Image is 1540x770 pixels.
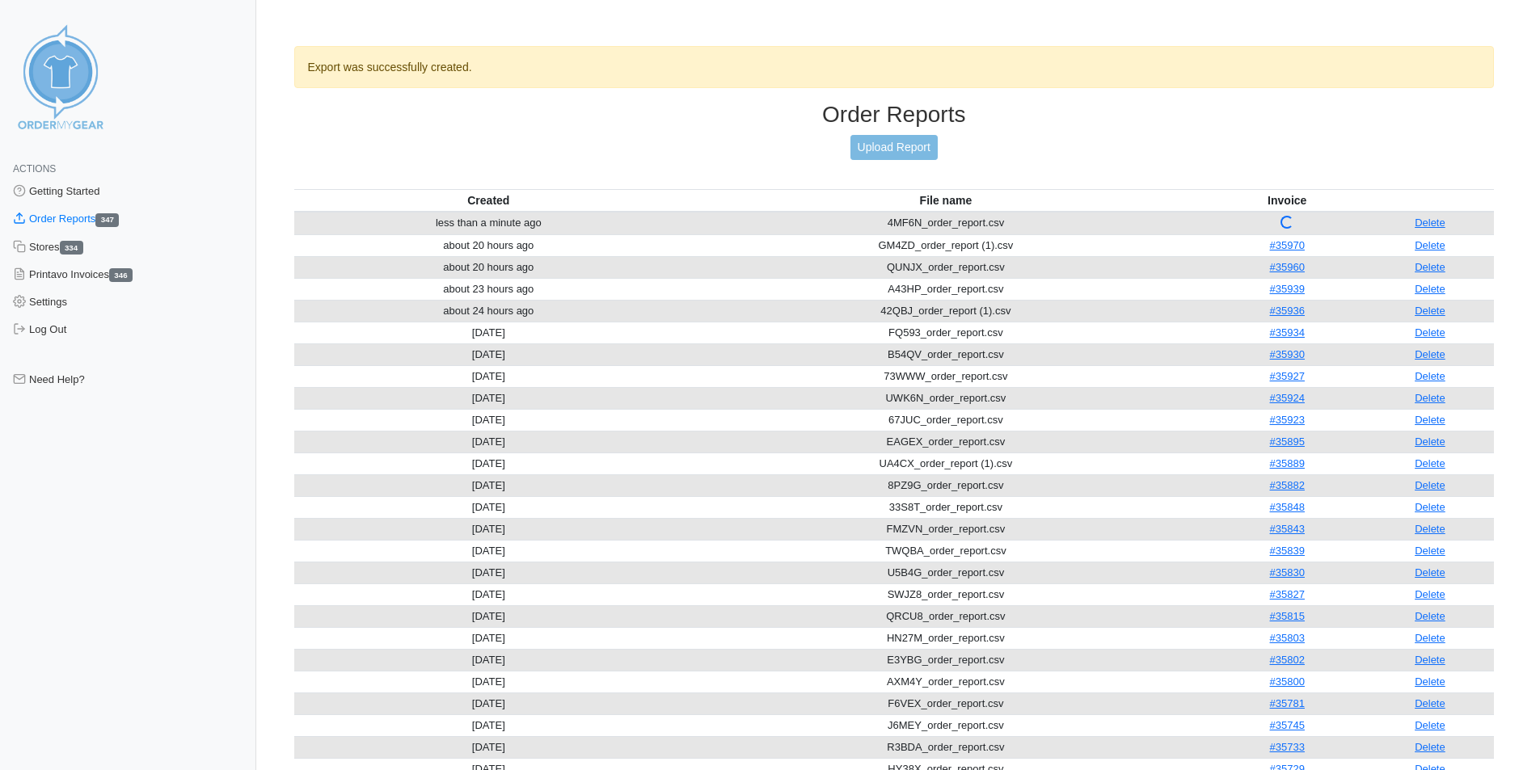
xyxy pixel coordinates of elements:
[1415,501,1445,513] a: Delete
[294,474,684,496] td: [DATE]
[1415,523,1445,535] a: Delete
[1270,566,1305,579] a: #35830
[683,562,1209,583] td: U5B4G_order_report.csv
[1415,479,1445,491] a: Delete
[1270,501,1305,513] a: #35848
[1270,414,1305,426] a: #35923
[1415,239,1445,251] a: Delete
[1415,719,1445,731] a: Delete
[294,692,684,714] td: [DATE]
[683,496,1209,518] td: 33S8T_order_report.csv
[1270,545,1305,557] a: #35839
[1415,610,1445,622] a: Delete
[1270,479,1305,491] a: #35882
[1415,305,1445,317] a: Delete
[1270,261,1305,273] a: #35960
[294,496,684,518] td: [DATE]
[1270,457,1305,469] a: #35889
[1415,675,1445,688] a: Delete
[294,387,684,409] td: [DATE]
[683,300,1209,322] td: 42QBJ_order_report (1).csv
[1270,326,1305,339] a: #35934
[294,452,684,474] td: [DATE]
[294,627,684,649] td: [DATE]
[294,605,684,627] td: [DATE]
[1270,719,1305,731] a: #35745
[294,101,1495,128] h3: Order Reports
[683,736,1209,758] td: R3BDA_order_report.csv
[683,212,1209,235] td: 4MF6N_order_report.csv
[1415,392,1445,404] a: Delete
[294,189,684,212] th: Created
[683,278,1209,300] td: A43HP_order_report.csv
[1270,610,1305,622] a: #35815
[1415,261,1445,273] a: Delete
[95,213,119,227] span: 347
[1415,326,1445,339] a: Delete
[1270,675,1305,688] a: #35800
[683,649,1209,671] td: E3YBG_order_report.csv
[1415,697,1445,709] a: Delete
[1415,348,1445,360] a: Delete
[1270,632,1305,644] a: #35803
[1270,697,1305,709] a: #35781
[683,256,1209,278] td: QUNJX_order_report.csv
[294,583,684,605] td: [DATE]
[683,322,1209,343] td: FQ593_order_report.csv
[683,365,1209,387] td: 73WWW_order_report.csv
[683,387,1209,409] td: UWK6N_order_report.csv
[109,268,133,282] span: 346
[1270,392,1305,404] a: #35924
[683,671,1209,692] td: AXM4Y_order_report.csv
[683,431,1209,452] td: EAGEX_order_report.csv
[294,46,1495,88] div: Export was successfully created.
[294,234,684,256] td: about 20 hours ago
[1270,588,1305,600] a: #35827
[1270,370,1305,382] a: #35927
[683,692,1209,714] td: F6VEX_order_report.csv
[1270,239,1305,251] a: #35970
[1270,523,1305,535] a: #35843
[683,518,1209,540] td: FMZVN_order_report.csv
[1415,632,1445,644] a: Delete
[683,189,1209,212] th: File name
[294,671,684,692] td: [DATE]
[683,409,1209,431] td: 67JUC_order_report.csv
[13,163,56,175] span: Actions
[683,540,1209,562] td: TWQBA_order_report.csv
[1270,283,1305,295] a: #35939
[1415,414,1445,426] a: Delete
[1270,654,1305,666] a: #35802
[683,474,1209,496] td: 8PZ9G_order_report.csv
[60,241,83,255] span: 334
[1415,566,1445,579] a: Delete
[1415,283,1445,295] a: Delete
[1270,305,1305,317] a: #35936
[294,256,684,278] td: about 20 hours ago
[683,452,1209,474] td: UA4CX_order_report (1).csv
[683,714,1209,736] td: J6MEY_order_report.csv
[294,562,684,583] td: [DATE]
[683,605,1209,627] td: QRCU8_order_report.csv
[294,649,684,671] td: [DATE]
[294,322,684,343] td: [DATE]
[1415,217,1445,229] a: Delete
[683,234,1209,256] td: GM4ZD_order_report (1).csv
[1270,741,1305,753] a: #35733
[294,278,684,300] td: about 23 hours ago
[1415,545,1445,557] a: Delete
[1415,370,1445,382] a: Delete
[683,583,1209,605] td: SWJZ8_order_report.csv
[294,540,684,562] td: [DATE]
[1270,435,1305,448] a: #35895
[294,714,684,736] td: [DATE]
[294,431,684,452] td: [DATE]
[1415,741,1445,753] a: Delete
[294,343,684,365] td: [DATE]
[1415,435,1445,448] a: Delete
[294,212,684,235] td: less than a minute ago
[1415,654,1445,666] a: Delete
[1415,588,1445,600] a: Delete
[1415,457,1445,469] a: Delete
[294,518,684,540] td: [DATE]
